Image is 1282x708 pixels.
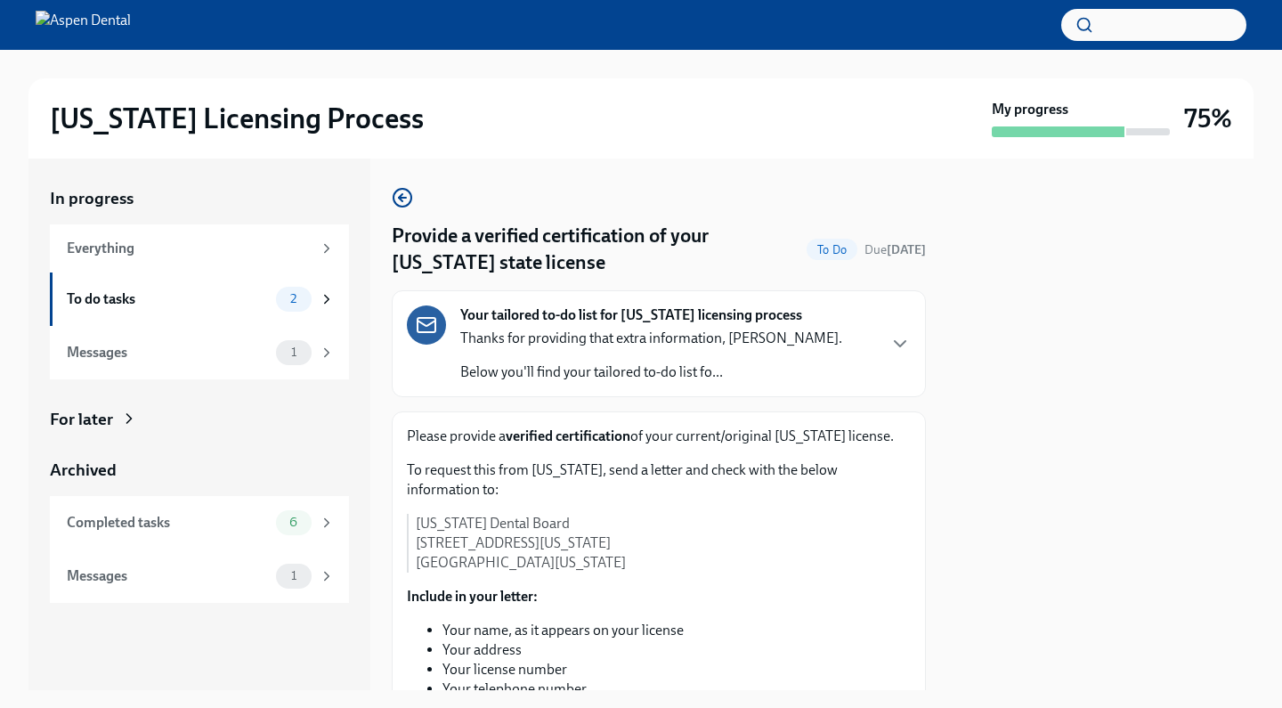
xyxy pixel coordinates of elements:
h3: 75% [1184,102,1232,134]
a: For later [50,408,349,431]
strong: verified certification [506,427,630,444]
p: Please provide a of your current/original [US_STATE] license. [407,427,911,446]
span: 1 [280,346,307,359]
span: 1 [280,569,307,582]
p: Thanks for providing that extra information, [PERSON_NAME]. [460,329,842,348]
a: Archived [50,459,349,482]
strong: [DATE] [887,242,926,257]
div: Messages [67,343,269,362]
a: Messages1 [50,326,349,379]
strong: Your tailored to-do list for [US_STATE] licensing process [460,305,802,325]
div: Completed tasks [67,513,269,533]
li: Your license number [442,660,911,680]
strong: My progress [992,100,1068,119]
span: September 13th, 2025 09:00 [864,241,926,258]
span: To Do [807,243,857,256]
a: Everything [50,224,349,273]
strong: Include in your letter: [407,588,538,605]
h4: Provide a verified certification of your [US_STATE] state license [392,223,799,276]
li: Your name, as it appears on your license [442,621,911,640]
div: Messages [67,566,269,586]
h2: [US_STATE] Licensing Process [50,101,424,136]
li: Your address [442,640,911,660]
a: Completed tasks6 [50,496,349,549]
span: 2 [280,292,307,305]
div: Everything [67,239,312,258]
p: To request this from [US_STATE], send a letter and check with the below information to: [407,460,911,500]
li: Your telephone number [442,680,911,699]
p: [US_STATE] Dental Board [STREET_ADDRESS][US_STATE] [GEOGRAPHIC_DATA][US_STATE] [416,514,911,573]
a: In progress [50,187,349,210]
a: Messages1 [50,549,349,603]
a: To do tasks2 [50,273,349,326]
div: For later [50,408,113,431]
p: Below you'll find your tailored to-do list fo... [460,362,842,382]
span: Due [864,242,926,257]
div: To do tasks [67,289,269,309]
span: 6 [279,516,308,529]
img: Aspen Dental [36,11,131,39]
